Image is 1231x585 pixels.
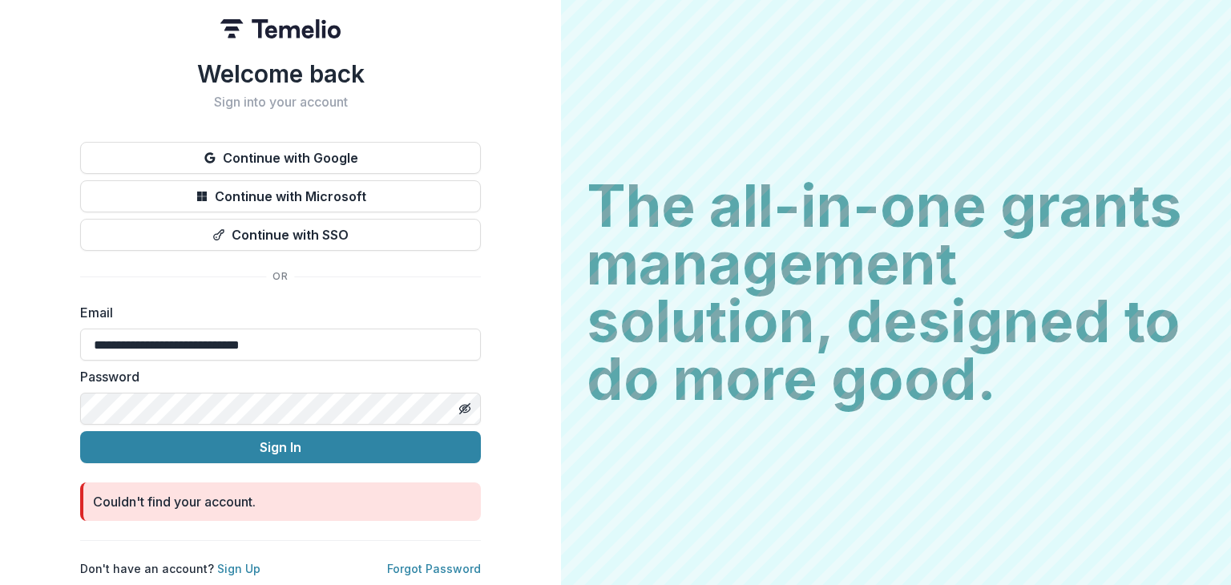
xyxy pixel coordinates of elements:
[93,492,256,511] div: Couldn't find your account.
[80,431,481,463] button: Sign In
[217,562,260,575] a: Sign Up
[80,219,481,251] button: Continue with SSO
[80,142,481,174] button: Continue with Google
[80,180,481,212] button: Continue with Microsoft
[80,560,260,577] p: Don't have an account?
[452,396,478,422] button: Toggle password visibility
[80,367,471,386] label: Password
[220,19,341,38] img: Temelio
[387,562,481,575] a: Forgot Password
[80,59,481,88] h1: Welcome back
[80,95,481,110] h2: Sign into your account
[80,303,471,322] label: Email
